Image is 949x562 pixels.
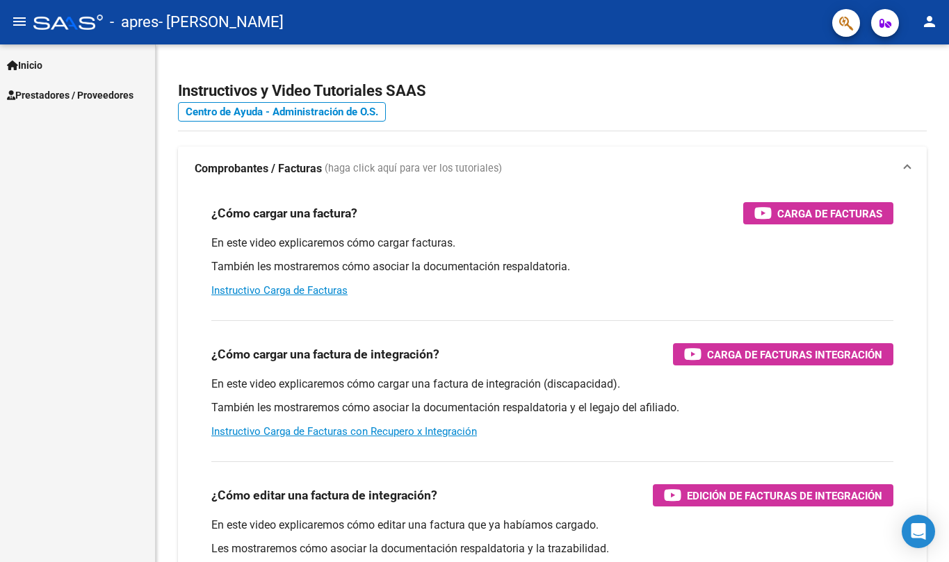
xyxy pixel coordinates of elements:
mat-icon: menu [11,13,28,30]
a: Centro de Ayuda - Administración de O.S. [178,102,386,122]
h3: ¿Cómo cargar una factura de integración? [211,345,439,364]
span: Carga de Facturas [777,205,882,222]
span: Inicio [7,58,42,73]
span: Prestadores / Proveedores [7,88,133,103]
mat-icon: person [921,13,938,30]
a: Instructivo Carga de Facturas [211,284,348,297]
p: En este video explicaremos cómo editar una factura que ya habíamos cargado. [211,518,893,533]
p: También les mostraremos cómo asociar la documentación respaldatoria y el legajo del afiliado. [211,400,893,415]
h3: ¿Cómo editar una factura de integración? [211,486,437,505]
p: En este video explicaremos cómo cargar una factura de integración (discapacidad). [211,377,893,392]
h2: Instructivos y Video Tutoriales SAAS [178,78,927,104]
a: Instructivo Carga de Facturas con Recupero x Integración [211,425,477,438]
span: Carga de Facturas Integración [707,346,882,363]
button: Carga de Facturas [743,202,893,224]
span: (haga click aquí para ver los tutoriales) [325,161,502,176]
span: Edición de Facturas de integración [687,487,882,504]
p: También les mostraremos cómo asociar la documentación respaldatoria. [211,259,893,274]
h3: ¿Cómo cargar una factura? [211,204,357,223]
p: En este video explicaremos cómo cargar facturas. [211,235,893,251]
strong: Comprobantes / Facturas [195,161,322,176]
button: Edición de Facturas de integración [653,484,893,506]
span: - apres [110,7,159,38]
button: Carga de Facturas Integración [673,343,893,365]
span: - [PERSON_NAME] [159,7,284,38]
p: Les mostraremos cómo asociar la documentación respaldatoria y la trazabilidad. [211,541,893,556]
div: Open Intercom Messenger [902,515,935,548]
mat-expansion-panel-header: Comprobantes / Facturas (haga click aquí para ver los tutoriales) [178,147,927,191]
